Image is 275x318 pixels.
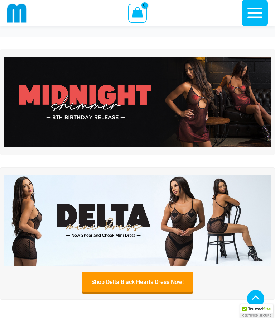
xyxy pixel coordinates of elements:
[82,272,193,292] a: Shop Delta Black Hearts Dress Now!
[128,4,146,22] a: View Shopping Cart, empty
[4,57,271,148] img: Midnight Shimmer Red Dress
[7,3,27,23] img: cropped mm emblem
[240,304,273,318] div: TrustedSite Certified
[4,175,271,266] img: Delta Black Hearts Dress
